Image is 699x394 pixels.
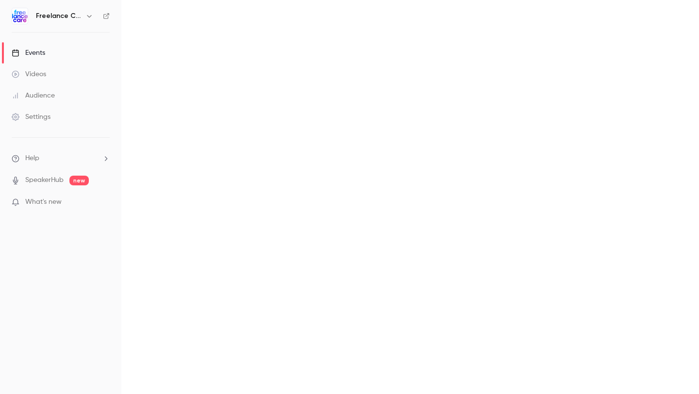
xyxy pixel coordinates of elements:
[12,48,45,58] div: Events
[25,175,64,185] a: SpeakerHub
[12,69,46,79] div: Videos
[12,153,110,164] li: help-dropdown-opener
[12,112,50,122] div: Settings
[25,197,62,207] span: What's new
[69,176,89,185] span: new
[25,153,39,164] span: Help
[36,11,82,21] h6: Freelance Care
[12,8,28,24] img: Freelance Care
[12,91,55,100] div: Audience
